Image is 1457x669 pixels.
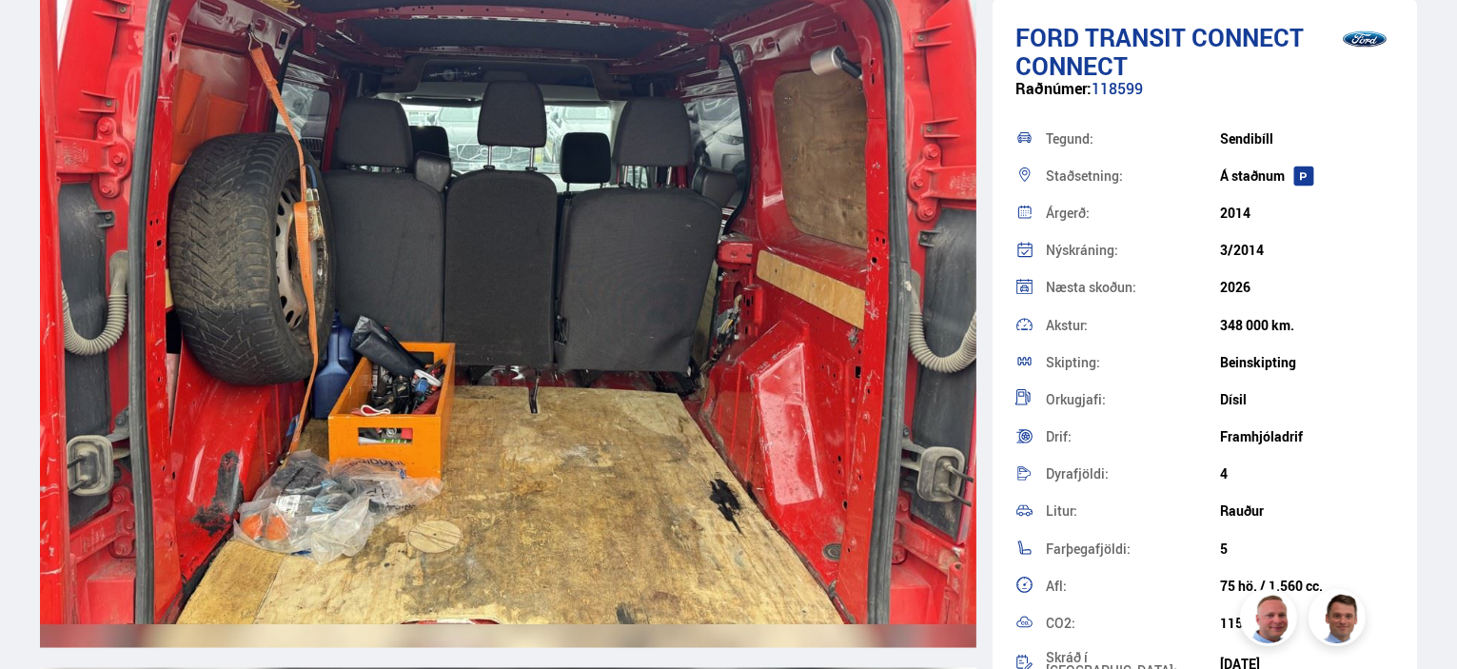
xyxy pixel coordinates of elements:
button: Opna LiveChat spjallviðmót [15,8,72,65]
div: Beinskipting [1220,355,1394,370]
div: Farþegafjöldi: [1046,542,1220,556]
div: 4 [1220,466,1394,482]
div: Næsta skoðun: [1046,281,1220,294]
div: Rauður [1220,503,1394,519]
div: 118599 [1015,80,1395,117]
img: brand logo [1327,10,1403,69]
div: Staðsetning: [1046,169,1220,183]
span: Raðnúmer: [1015,78,1092,99]
div: CO2: [1046,617,1220,630]
div: Dísil [1220,392,1394,407]
div: Tegund: [1046,132,1220,146]
div: 2026 [1220,280,1394,295]
img: FbJEzSuNWCJXmdc-.webp [1311,592,1368,649]
div: Orkugjafi: [1046,393,1220,406]
div: 2014 [1220,206,1394,221]
span: Ford [1015,20,1079,54]
div: Á staðnum [1220,168,1394,184]
div: 3/2014 [1220,243,1394,258]
div: Litur: [1046,504,1220,518]
div: Framhjóladrif [1220,429,1394,444]
div: 75 hö. / 1.560 cc. [1220,579,1394,594]
div: Sendibíll [1220,131,1394,147]
div: Skipting: [1046,356,1220,369]
div: Drif: [1046,430,1220,443]
img: siFngHWaQ9KaOqBr.png [1243,592,1300,649]
div: Akstur: [1046,319,1220,332]
div: Afl: [1046,580,1220,593]
div: 5 [1220,541,1394,557]
div: Dyrafjöldi: [1046,467,1220,481]
div: 348 000 km. [1220,318,1394,333]
div: 115 g/km [1220,616,1394,631]
span: Transit Connect CONNECT [1015,20,1304,83]
div: Árgerð: [1046,207,1220,220]
div: Nýskráning: [1046,244,1220,257]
